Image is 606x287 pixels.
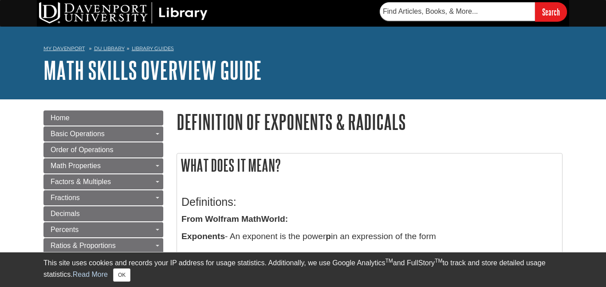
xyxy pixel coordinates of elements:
b: p [326,232,331,241]
a: Home [43,110,163,126]
sup: TM [385,258,393,264]
strong: From Wolfram MathWorld: [181,214,288,224]
h2: What does it mean? [177,153,562,177]
a: DU Library [94,45,125,51]
a: Basic Operations [43,126,163,142]
span: Percents [51,226,79,233]
a: Decimals [43,206,163,221]
div: This site uses cookies and records your IP address for usage statistics. Additionally, we use Goo... [43,258,563,282]
form: Searches DU Library's articles, books, and more [380,2,567,21]
span: Home [51,114,70,122]
input: Search [535,2,567,21]
img: DU Library [39,2,208,24]
button: Close [113,268,130,282]
h3: Definitions: [181,196,558,208]
input: Find Articles, Books, & More... [380,2,535,21]
span: Ratios & Proportions [51,242,116,249]
a: Percents [43,222,163,237]
a: Library Guides [132,45,174,51]
span: Decimals [51,210,80,217]
span: Basic Operations [51,130,105,138]
a: Fractions [43,190,163,205]
span: Order of Operations [51,146,113,153]
a: Order of Operations [43,142,163,157]
a: Math Properties [43,158,163,173]
span: Math Properties [51,162,101,169]
b: Exponents [181,232,225,241]
nav: breadcrumb [43,43,563,57]
a: My Davenport [43,45,85,52]
a: Math Skills Overview Guide [43,56,262,84]
span: Fractions [51,194,80,201]
h1: Definition of Exponents & Radicals [177,110,563,133]
a: Factors & Multiples [43,174,163,189]
span: Factors & Multiples [51,178,111,185]
sup: TM [435,258,442,264]
a: Read More [73,271,108,278]
a: Ratios & Proportions [43,238,163,253]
